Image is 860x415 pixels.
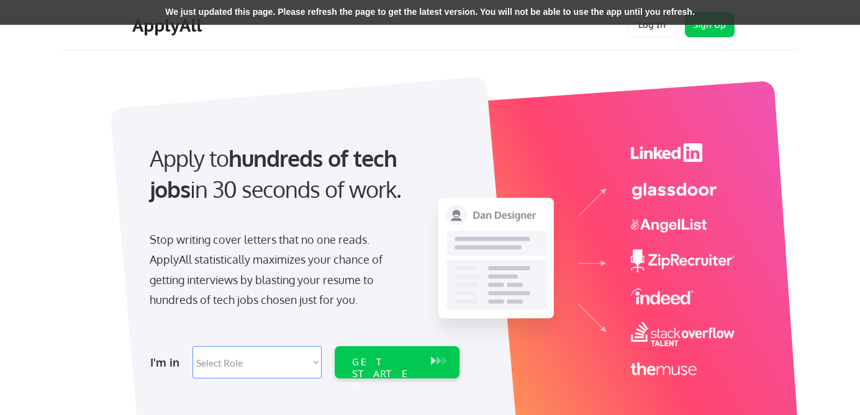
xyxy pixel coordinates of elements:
div: Apply to in 30 seconds of work. [150,143,455,205]
div: I'm in [150,352,185,372]
div: GET STARTED [352,356,419,392]
div: ApplyAll [132,15,206,36]
button: Sign Up [685,12,735,37]
strong: hundreds of tech jobs [150,144,402,203]
button: Log In [627,12,677,37]
div: Stop writing cover letters that no one reads. ApplyAll statistically maximizes your chance of get... [150,230,405,310]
